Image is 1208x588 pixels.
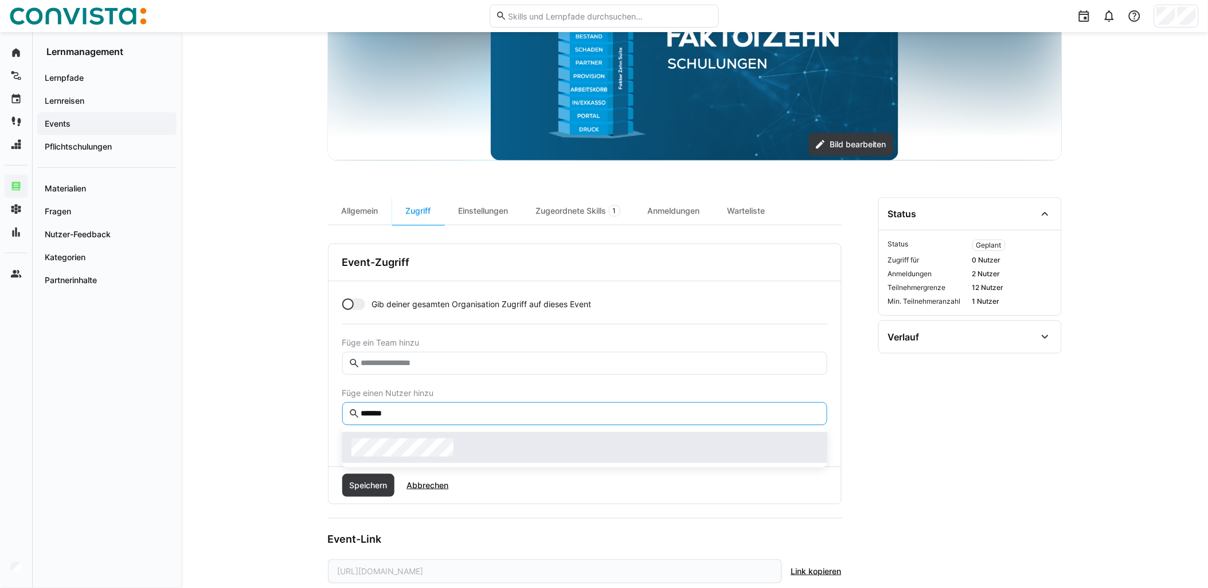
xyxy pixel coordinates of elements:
span: Abbrechen [405,480,450,491]
div: Allgemein [328,197,392,225]
span: 0 Nutzer [972,256,1052,265]
span: 2 Nutzer [972,269,1052,279]
span: Zugriff für [888,256,968,265]
span: Link kopieren [791,566,842,577]
div: Einstellungen [445,197,522,225]
button: Bild bearbeiten [809,133,894,156]
div: Zugeordnete Skills [522,197,634,225]
div: [URL][DOMAIN_NAME] [328,559,782,583]
span: Füge einen Nutzer hinzu [342,389,827,398]
div: Verlauf [888,331,920,343]
div: Zugriff [392,197,445,225]
span: Bild bearbeiten [828,139,888,150]
span: 12 Nutzer [972,283,1052,292]
span: 1 Nutzer [972,297,1052,306]
div: Status [888,208,917,219]
span: Gib deiner gesamten Organisation Zugriff auf dieses Event [372,299,592,310]
span: Speichern [347,480,389,491]
span: Min. Teilnehmeranzahl [888,297,968,306]
h3: Event-Link [328,532,842,546]
span: Geplant [976,241,1002,250]
span: Status [888,240,968,251]
input: Skills und Lernpfade durchsuchen… [507,11,712,21]
span: 1 [613,206,616,215]
button: Speichern [342,474,395,497]
span: Anmeldungen [888,269,968,279]
div: Anmeldungen [634,197,714,225]
span: Teilnehmergrenze [888,283,968,292]
h3: Event-Zugriff [342,256,410,269]
div: Warteliste [714,197,779,225]
span: Füge ein Team hinzu [342,338,827,347]
button: Abbrechen [399,474,456,497]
